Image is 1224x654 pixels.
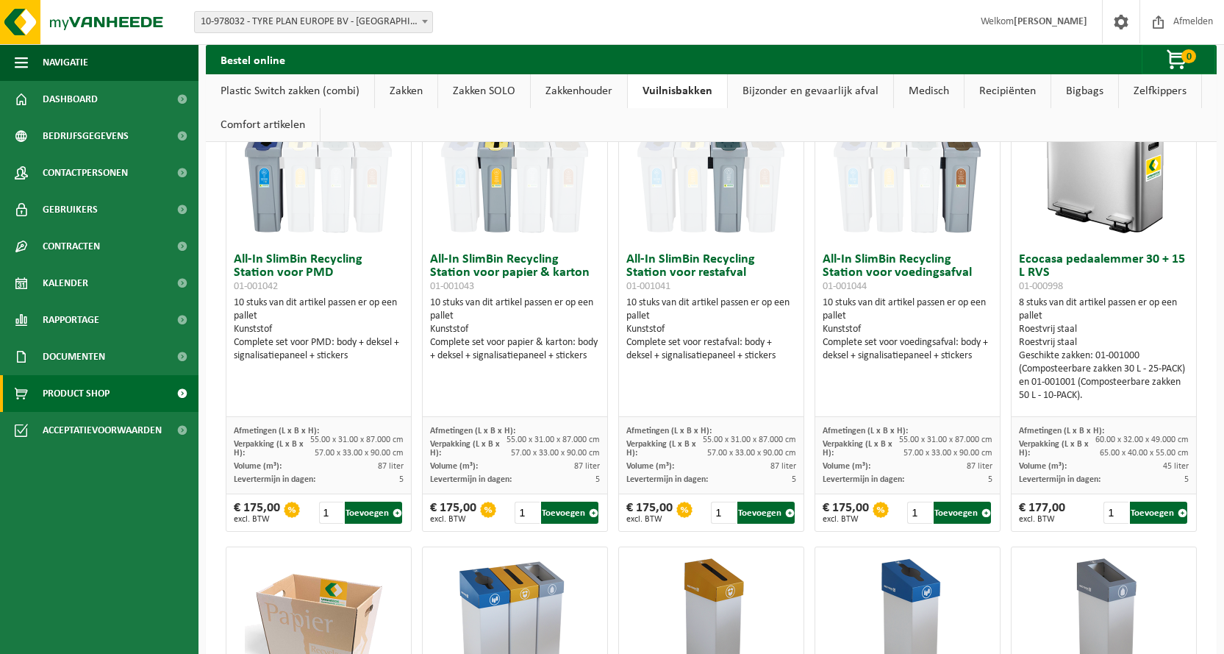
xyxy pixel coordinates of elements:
[43,412,162,449] span: Acceptatievoorwaarden
[823,475,904,484] span: Levertermijn in dagen:
[628,74,727,108] a: Vuilnisbakken
[234,427,319,436] span: Afmetingen (L x B x H):
[907,502,932,524] input: 1
[737,502,795,524] button: Toevoegen
[511,449,600,458] span: 57.00 x 33.00 x 90.00 cm
[515,502,540,524] input: 1
[234,296,404,363] div: 10 stuks van dit artikel passen er op een pallet
[234,440,304,458] span: Verpakking (L x B x H):
[1051,74,1118,108] a: Bigbags
[378,462,404,471] span: 87 liter
[43,154,128,191] span: Contactpersonen
[626,281,670,292] span: 01-001041
[375,74,437,108] a: Zakken
[430,475,512,484] span: Levertermijn in dagen:
[1019,253,1189,293] h3: Ecocasa pedaalemmer 30 + 15 L RVS
[345,502,402,524] button: Toevoegen
[728,74,893,108] a: Bijzonder en gevaarlijk afval
[43,375,110,412] span: Product Shop
[1019,336,1189,349] div: Roestvrij staal
[626,253,797,293] h3: All-In SlimBin Recycling Station voor restafval
[637,99,784,246] img: 01-001041
[626,336,797,363] div: Complete set voor restafval: body + deksel + signalisatiepaneel + stickers
[707,449,796,458] span: 57.00 x 33.00 x 90.00 cm
[1119,74,1201,108] a: Zelfkippers
[770,462,796,471] span: 87 liter
[1019,440,1089,458] span: Verpakking (L x B x H):
[626,296,797,363] div: 10 stuks van dit artikel passen er op een pallet
[315,449,404,458] span: 57.00 x 33.00 x 90.00 cm
[626,462,674,471] span: Volume (m³):
[541,502,598,524] button: Toevoegen
[43,228,100,265] span: Contracten
[1181,49,1196,63] span: 0
[430,502,476,524] div: € 175,00
[234,502,280,524] div: € 175,00
[206,45,300,74] h2: Bestel online
[430,281,474,292] span: 01-001043
[1130,502,1187,524] button: Toevoegen
[430,296,601,363] div: 10 stuks van dit artikel passen er op een pallet
[234,253,404,293] h3: All-In SlimBin Recycling Station voor PMD
[894,74,964,108] a: Medisch
[823,323,993,336] div: Kunststof
[43,81,98,118] span: Dashboard
[430,427,515,436] span: Afmetingen (L x B x H):
[43,118,129,154] span: Bedrijfsgegevens
[792,475,796,484] span: 5
[43,44,88,81] span: Navigatie
[964,74,1051,108] a: Recipiënten
[626,440,696,458] span: Verpakking (L x B x H):
[43,191,98,228] span: Gebruikers
[823,336,993,363] div: Complete set voor voedingsafval: body + deksel + signalisatiepaneel + stickers
[823,515,869,524] span: excl. BTW
[310,436,404,444] span: 55.00 x 31.00 x 87.000 cm
[988,475,992,484] span: 5
[626,475,708,484] span: Levertermijn in dagen:
[934,502,991,524] button: Toevoegen
[711,502,736,524] input: 1
[234,462,282,471] span: Volume (m³):
[399,475,404,484] span: 5
[441,99,588,246] img: 01-001043
[626,515,673,524] span: excl. BTW
[1103,502,1128,524] input: 1
[1019,281,1063,292] span: 01-000998
[430,253,601,293] h3: All-In SlimBin Recycling Station voor papier & karton
[43,265,88,302] span: Kalender
[234,515,280,524] span: excl. BTW
[1019,296,1189,402] div: 8 stuks van dit artikel passen er op een pallet
[1019,475,1100,484] span: Levertermijn in dagen:
[1095,436,1189,444] span: 60.00 x 32.00 x 49.000 cm
[234,336,404,363] div: Complete set voor PMD: body + deksel + signalisatiepaneel + stickers
[899,436,992,444] span: 55.00 x 31.00 x 87.000 cm
[823,281,867,292] span: 01-001044
[430,323,601,336] div: Kunststof
[430,515,476,524] span: excl. BTW
[430,462,478,471] span: Volume (m³):
[1019,427,1104,436] span: Afmetingen (L x B x H):
[507,436,600,444] span: 55.00 x 31.00 x 87.000 cm
[1163,462,1189,471] span: 45 liter
[1019,462,1067,471] span: Volume (m³):
[626,502,673,524] div: € 175,00
[438,74,530,108] a: Zakken SOLO
[626,323,797,336] div: Kunststof
[595,475,600,484] span: 5
[234,323,404,336] div: Kunststof
[703,436,796,444] span: 55.00 x 31.00 x 87.000 cm
[626,427,712,436] span: Afmetingen (L x B x H):
[1019,349,1189,402] div: Geschikte zakken: 01-001000 (Composteerbare zakken 30 L - 25-PACK) en 01-001001 (Composteerbare z...
[206,74,374,108] a: Plastic Switch zakken (combi)
[823,253,993,293] h3: All-In SlimBin Recycling Station voor voedingsafval
[823,427,908,436] span: Afmetingen (L x B x H):
[430,336,601,363] div: Complete set voor papier & karton: body + deksel + signalisatiepaneel + stickers
[834,99,981,246] img: 01-001044
[234,475,315,484] span: Levertermijn in dagen:
[1019,515,1065,524] span: excl. BTW
[823,440,892,458] span: Verpakking (L x B x H):
[1100,449,1189,458] span: 65.00 x 40.00 x 55.00 cm
[194,11,433,33] span: 10-978032 - TYRE PLAN EUROPE BV - KALMTHOUT
[903,449,992,458] span: 57.00 x 33.00 x 90.00 cm
[206,108,320,142] a: Comfort artikelen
